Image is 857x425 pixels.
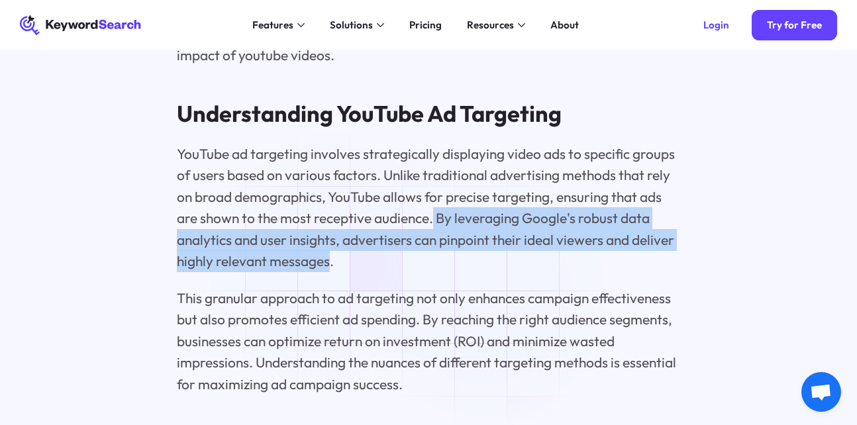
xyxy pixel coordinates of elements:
p: YouTube ad targeting involves strategically displaying video ads to specific groups of users base... [177,143,680,272]
div: Try for Free [767,19,822,31]
div: Resources [467,18,514,33]
a: Pricing [402,15,450,35]
a: Open chat [801,372,841,412]
div: Login [703,19,729,31]
p: This granular approach to ad targeting not only enhances campaign effectiveness but also promotes... [177,287,680,395]
div: Features [252,18,293,33]
h2: Understanding YouTube Ad Targeting [177,101,680,128]
a: Login [688,10,744,40]
a: Try for Free [752,10,837,40]
div: Solutions [330,18,373,33]
a: About [543,15,587,35]
div: Pricing [409,18,442,33]
div: About [550,18,579,33]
